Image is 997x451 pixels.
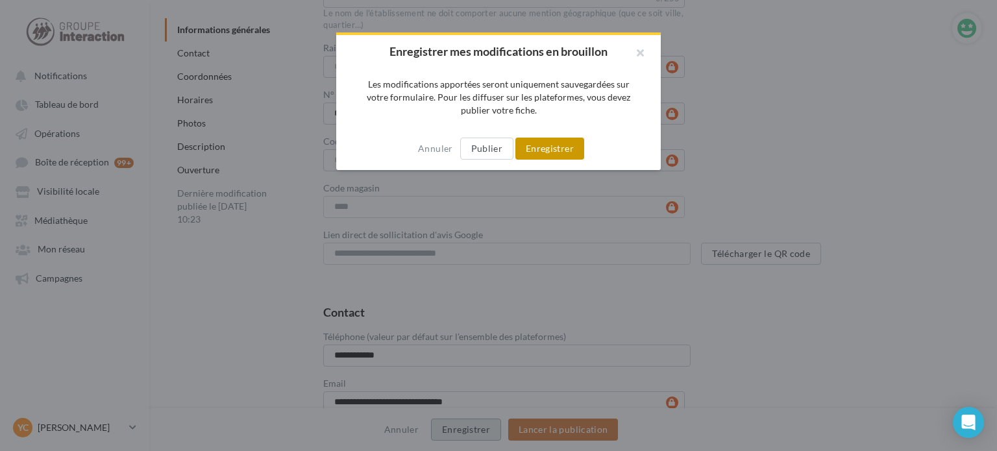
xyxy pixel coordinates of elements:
[357,45,640,57] h2: Enregistrer mes modifications en brouillon
[413,141,458,156] button: Annuler
[460,138,513,160] button: Publier
[357,78,640,117] p: Les modifications apportées seront uniquement sauvegardées sur votre formulaire. Pour les diffuse...
[953,407,984,438] div: Open Intercom Messenger
[515,138,584,160] button: Enregistrer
